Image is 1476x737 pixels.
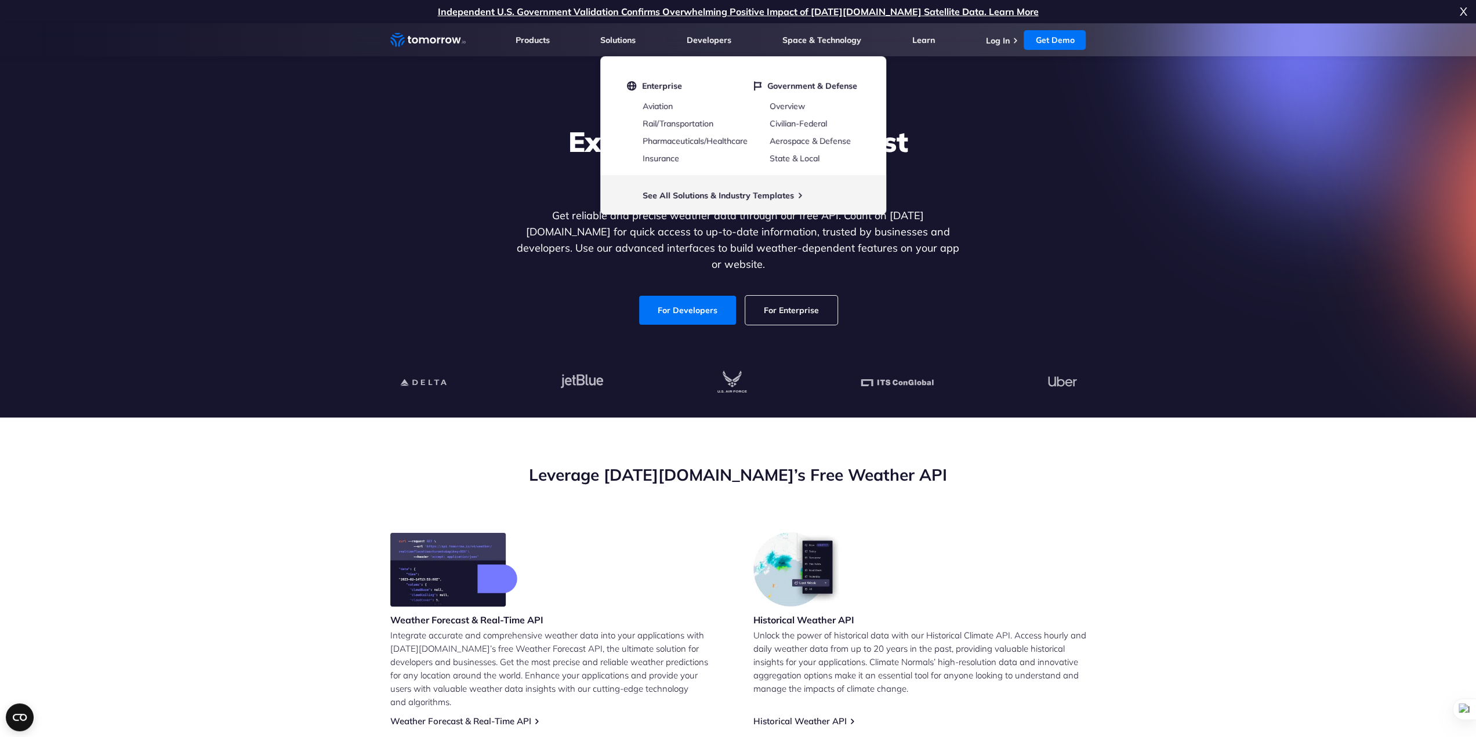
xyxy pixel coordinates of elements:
a: Get Demo [1024,30,1086,50]
a: Weather Forecast & Real-Time API [390,716,531,727]
a: Aerospace & Defense [770,136,851,146]
a: Overview [770,101,805,111]
h1: Explore the World’s Best Weather API [514,124,962,194]
a: Civilian-Federal [770,118,827,129]
p: Unlock the power of historical data with our Historical Climate API. Access hourly and daily weat... [753,629,1086,695]
a: State & Local [770,153,819,164]
span: Government & Defense [767,81,857,91]
button: Open CMP widget [6,703,34,731]
h3: Historical Weather API [753,613,854,626]
a: Insurance [643,153,679,164]
h3: Weather Forecast & Real-Time API [390,613,543,626]
a: Historical Weather API [753,716,847,727]
a: Developers [687,35,731,45]
a: For Enterprise [745,296,837,325]
a: Independent U.S. Government Validation Confirms Overwhelming Positive Impact of [DATE][DOMAIN_NAM... [438,6,1039,17]
a: Learn [912,35,935,45]
a: See All Solutions & Industry Templates [643,190,794,201]
a: Products [516,35,550,45]
a: Solutions [600,35,636,45]
a: Log In [985,35,1009,46]
a: Rail/Transportation [643,118,713,129]
a: Home link [390,31,466,49]
img: globe.svg [627,81,636,91]
span: Enterprise [642,81,682,91]
a: For Developers [639,296,736,325]
a: Space & Technology [782,35,861,45]
p: Get reliable and precise weather data through our free API. Count on [DATE][DOMAIN_NAME] for quic... [514,208,962,273]
p: Integrate accurate and comprehensive weather data into your applications with [DATE][DOMAIN_NAME]... [390,629,723,709]
img: flag.svg [754,81,761,91]
h2: Leverage [DATE][DOMAIN_NAME]’s Free Weather API [390,464,1086,486]
a: Aviation [643,101,673,111]
a: Pharmaceuticals/Healthcare [643,136,748,146]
